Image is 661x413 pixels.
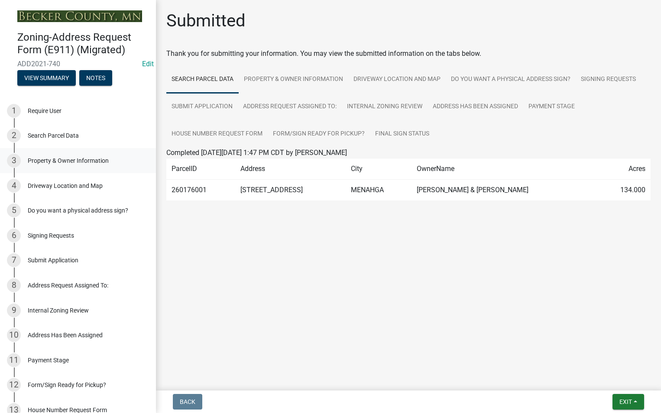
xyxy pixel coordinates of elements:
div: Internal Zoning Review [28,307,89,313]
td: Acres [597,158,651,180]
a: Internal Zoning Review [342,93,428,121]
td: [PERSON_NAME] & [PERSON_NAME] [412,180,597,201]
a: Property & Owner Information [239,66,348,94]
td: MENAHGA [346,180,412,201]
img: Becker County, Minnesota [17,10,142,22]
span: ADD2021-740 [17,60,139,68]
div: Address Has Been Assigned [28,332,103,338]
div: Thank you for submitting your information. You may view the submitted information on the tabs below. [166,48,651,59]
button: Notes [79,70,112,86]
a: Address Request Assigned To: [238,93,342,121]
td: 134.000 [597,180,651,201]
a: Final Sign Status [370,120,434,148]
div: Do you want a physical address sign? [28,207,128,213]
div: 5 [7,203,21,217]
div: Address Request Assigned To: [28,282,108,288]
div: 2 [7,129,21,142]
div: Submit Application [28,257,78,263]
div: Search Parcel Data [28,132,79,139]
div: 3 [7,154,21,168]
div: 12 [7,378,21,392]
td: City [346,158,412,180]
div: 4 [7,179,21,193]
div: 11 [7,353,21,367]
a: Edit [142,60,154,68]
span: Back [180,398,195,405]
wm-modal-confirm: Summary [17,75,76,82]
a: Signing Requests [576,66,641,94]
div: 7 [7,253,21,267]
div: 1 [7,104,21,118]
wm-modal-confirm: Notes [79,75,112,82]
a: Form/Sign Ready for Pickup? [268,120,370,148]
a: House Number Request Form [166,120,268,148]
h4: Zoning-Address Request Form (E911) (Migrated) [17,31,149,56]
button: View Summary [17,70,76,86]
div: Driveway Location and Map [28,183,103,189]
a: Driveway Location and Map [348,66,446,94]
a: Submit Application [166,93,238,121]
td: 260176001 [166,180,235,201]
wm-modal-confirm: Edit Application Number [142,60,154,68]
a: Address Has Been Assigned [428,93,523,121]
div: Signing Requests [28,232,74,239]
div: 8 [7,278,21,292]
td: Address [235,158,346,180]
div: 6 [7,229,21,242]
button: Exit [612,394,644,410]
td: OwnerName [412,158,597,180]
a: Do you want a physical address sign? [446,66,576,94]
div: Payment Stage [28,357,69,363]
div: Form/Sign Ready for Pickup? [28,382,106,388]
div: Property & Owner Information [28,158,109,164]
div: Require User [28,108,62,114]
div: House Number Request Form [28,407,107,413]
a: Payment Stage [523,93,580,121]
span: Completed [DATE][DATE] 1:47 PM CDT by [PERSON_NAME] [166,148,347,157]
td: [STREET_ADDRESS] [235,180,346,201]
h1: Submitted [166,10,246,31]
span: Exit [619,398,632,405]
td: ParcelID [166,158,235,180]
div: 10 [7,328,21,342]
a: Search Parcel Data [166,66,239,94]
div: 9 [7,303,21,317]
button: Back [173,394,202,410]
